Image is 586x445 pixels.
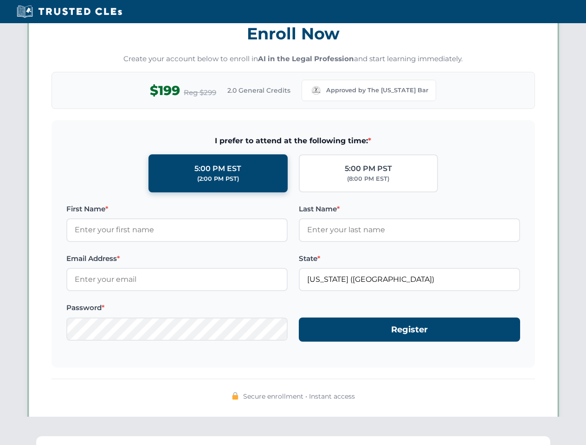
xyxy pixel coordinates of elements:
[66,203,288,215] label: First Name
[66,135,520,147] span: I prefer to attend at the following time:
[326,86,428,95] span: Approved by The [US_STATE] Bar
[197,174,239,184] div: (2:00 PM PST)
[347,174,389,184] div: (8:00 PM EST)
[66,268,288,291] input: Enter your email
[227,85,290,95] span: 2.0 General Credits
[184,87,216,98] span: Reg $299
[52,19,535,48] h3: Enroll Now
[66,302,288,313] label: Password
[299,318,520,342] button: Register
[150,80,180,101] span: $199
[345,163,392,175] div: 5:00 PM PST
[299,253,520,264] label: State
[258,54,354,63] strong: AI in the Legal Profession
[309,84,322,97] img: Missouri Bar
[243,391,355,401] span: Secure enrollment • Instant access
[194,163,241,175] div: 5:00 PM EST
[66,218,288,242] input: Enter your first name
[232,392,239,400] img: 🔒
[52,54,535,64] p: Create your account below to enroll in and start learning immediately.
[14,5,125,19] img: Trusted CLEs
[299,203,520,215] label: Last Name
[299,268,520,291] input: Missouri (MO)
[66,253,288,264] label: Email Address
[299,218,520,242] input: Enter your last name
